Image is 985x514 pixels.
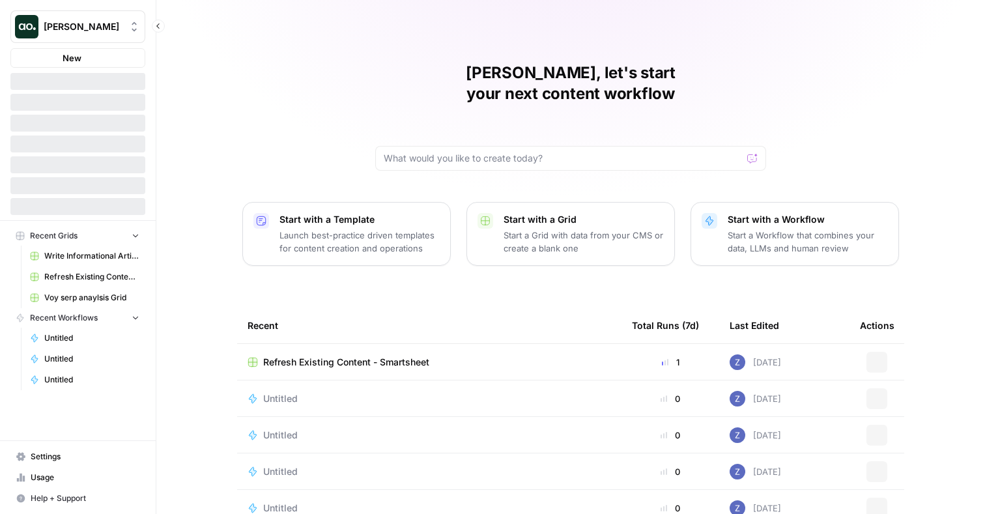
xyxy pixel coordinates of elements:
img: if0rly7j6ey0lzdmkp6rmyzsebv0 [730,391,745,407]
input: What would you like to create today? [384,152,742,165]
img: if0rly7j6ey0lzdmkp6rmyzsebv0 [730,464,745,479]
div: 0 [632,465,709,478]
button: Start with a GridStart a Grid with data from your CMS or create a blank one [466,202,675,266]
p: Launch best-practice driven templates for content creation and operations [279,229,440,255]
a: Untitled [24,328,145,349]
p: Start with a Grid [504,213,664,226]
a: Untitled [24,369,145,390]
span: Untitled [263,392,298,405]
a: Untitled [248,429,611,442]
button: Start with a TemplateLaunch best-practice driven templates for content creation and operations [242,202,451,266]
div: Total Runs (7d) [632,307,699,343]
span: Untitled [44,332,139,344]
span: [PERSON_NAME] [44,20,122,33]
span: Untitled [44,374,139,386]
div: 0 [632,429,709,442]
div: [DATE] [730,391,781,407]
p: Start a Workflow that combines your data, LLMs and human review [728,229,888,255]
p: Start a Grid with data from your CMS or create a blank one [504,229,664,255]
a: Voy serp anaylsis Grid [24,287,145,308]
div: [DATE] [730,427,781,443]
span: Usage [31,472,139,483]
p: Start with a Template [279,213,440,226]
span: Help + Support [31,493,139,504]
a: Refresh Existing Content - Voy [24,266,145,287]
div: [DATE] [730,354,781,370]
p: Start with a Workflow [728,213,888,226]
div: Recent [248,307,611,343]
a: Untitled [24,349,145,369]
a: Refresh Existing Content - Smartsheet [248,356,611,369]
div: [DATE] [730,464,781,479]
div: Last Edited [730,307,779,343]
span: Recent Workflows [30,312,98,324]
button: Help + Support [10,488,145,509]
button: Start with a WorkflowStart a Workflow that combines your data, LLMs and human review [691,202,899,266]
a: Usage [10,467,145,488]
span: Refresh Existing Content - Smartsheet [263,356,429,369]
a: Write Informational Article - Voy [24,246,145,266]
button: Recent Workflows [10,308,145,328]
button: New [10,48,145,68]
div: 1 [632,356,709,369]
button: Recent Grids [10,226,145,246]
span: Refresh Existing Content - Voy [44,271,139,283]
span: Untitled [263,465,298,478]
a: Settings [10,446,145,467]
span: Untitled [44,353,139,365]
span: Recent Grids [30,230,78,242]
div: Actions [860,307,894,343]
img: if0rly7j6ey0lzdmkp6rmyzsebv0 [730,427,745,443]
a: Untitled [248,465,611,478]
img: Zoe Jessup Logo [15,15,38,38]
a: Untitled [248,392,611,405]
img: if0rly7j6ey0lzdmkp6rmyzsebv0 [730,354,745,370]
div: 0 [632,392,709,405]
button: Workspace: Zoe Jessup [10,10,145,43]
h1: [PERSON_NAME], let's start your next content workflow [375,63,766,104]
span: Write Informational Article - Voy [44,250,139,262]
span: Untitled [263,429,298,442]
span: New [63,51,81,64]
span: Settings [31,451,139,463]
span: Voy serp anaylsis Grid [44,292,139,304]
